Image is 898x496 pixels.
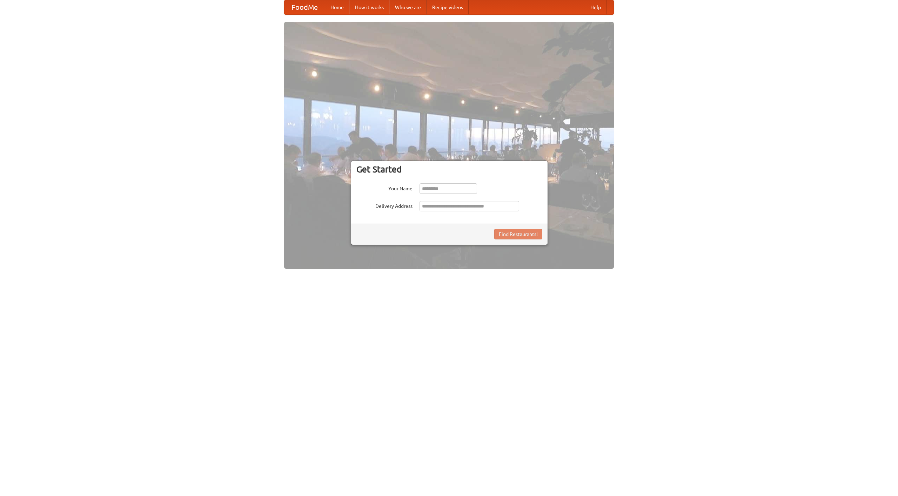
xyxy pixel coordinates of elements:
a: FoodMe [284,0,325,14]
label: Delivery Address [356,201,413,210]
a: Who we are [389,0,427,14]
a: Help [585,0,607,14]
a: Recipe videos [427,0,469,14]
a: How it works [349,0,389,14]
button: Find Restaurants! [494,229,542,239]
label: Your Name [356,183,413,192]
h3: Get Started [356,164,542,175]
a: Home [325,0,349,14]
